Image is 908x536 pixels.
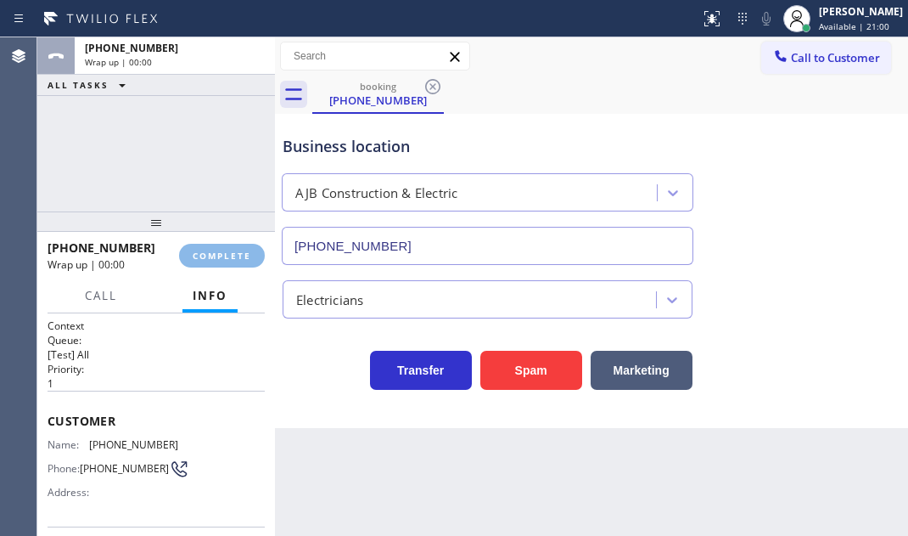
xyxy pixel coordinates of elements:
span: Wrap up | 00:00 [85,56,152,68]
button: Mute [754,7,778,31]
button: Spam [480,351,582,390]
span: COMPLETE [193,250,251,262]
h2: Priority: [48,362,265,376]
p: [Test] All [48,347,265,362]
div: Business location [283,135,692,158]
span: Call [85,288,117,303]
button: Transfer [370,351,472,390]
span: [PHONE_NUMBER] [80,462,169,475]
input: Phone Number [282,227,693,265]
span: Address: [48,486,92,499]
div: [PERSON_NAME] [819,4,903,19]
span: Info [193,288,227,303]
div: Electricians [296,290,363,309]
p: 1 [48,376,265,391]
span: Phone: [48,462,80,475]
span: ALL TASKS [48,79,109,91]
span: Customer [48,413,265,429]
div: AJB Construction & Electric [295,183,457,203]
button: COMPLETE [179,244,265,268]
button: Info [182,279,238,313]
button: Call [75,279,127,313]
span: Call to Customer [791,50,880,65]
span: Wrap up | 00:00 [48,257,125,272]
input: Search [281,42,469,70]
button: Call to Customer [761,42,891,74]
div: (609) 938-8262 [314,76,442,112]
span: [PHONE_NUMBER] [89,438,178,451]
h1: Context [48,319,265,333]
div: [PHONE_NUMBER] [314,93,442,108]
button: Marketing [591,351,692,390]
span: [PHONE_NUMBER] [85,41,178,55]
span: Name: [48,438,89,451]
button: ALL TASKS [37,75,143,95]
h2: Queue: [48,333,265,347]
span: Available | 21:00 [819,20,889,32]
span: [PHONE_NUMBER] [48,240,155,256]
div: booking [314,80,442,93]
